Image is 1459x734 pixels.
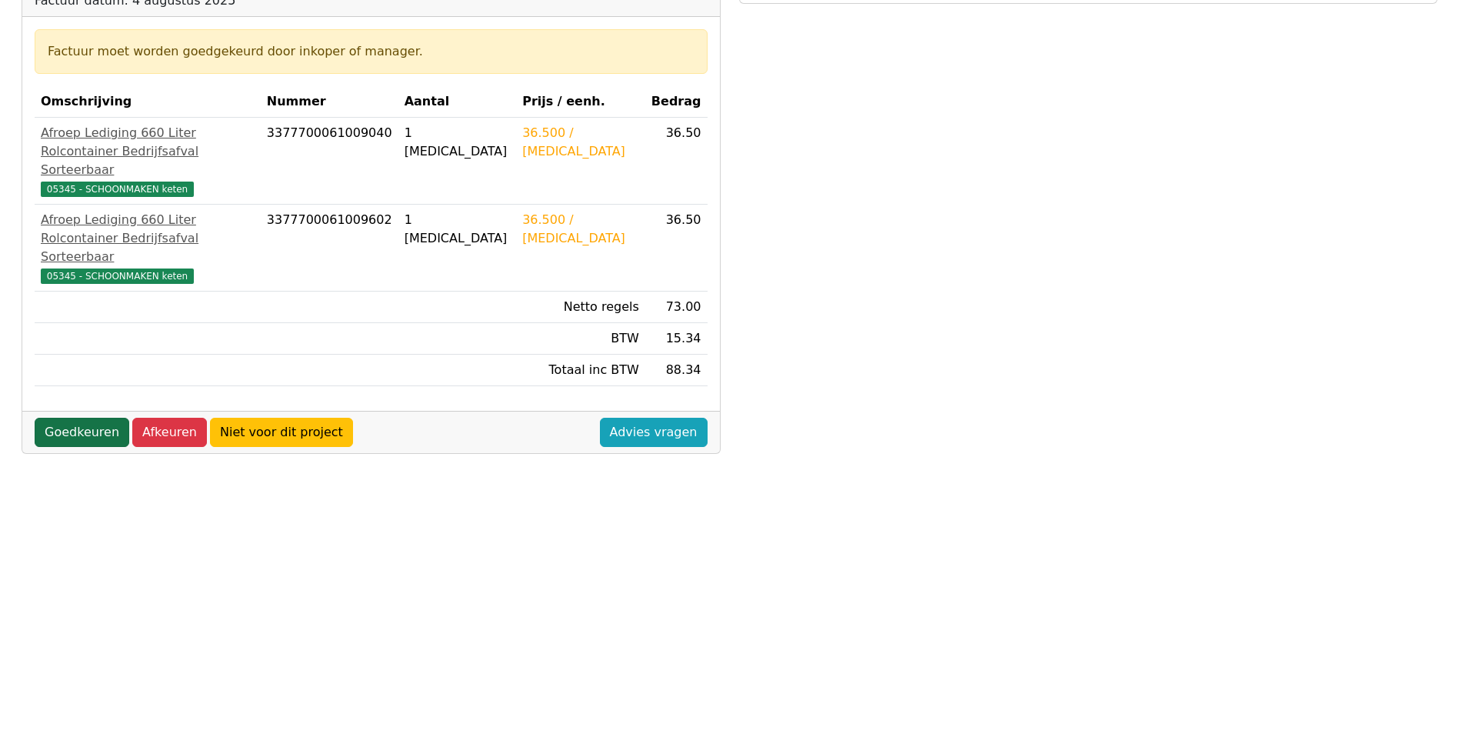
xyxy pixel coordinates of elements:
[41,269,194,284] span: 05345 - SCHOONMAKEN keten
[261,86,398,118] th: Nummer
[516,86,645,118] th: Prijs / eenh.
[35,418,129,447] a: Goedkeuren
[645,205,708,292] td: 36.50
[210,418,353,447] a: Niet voor dit project
[398,86,517,118] th: Aantal
[405,124,511,161] div: 1 [MEDICAL_DATA]
[516,292,645,323] td: Netto regels
[645,86,708,118] th: Bedrag
[645,292,708,323] td: 73.00
[35,86,261,118] th: Omschrijving
[645,323,708,355] td: 15.34
[41,124,255,179] div: Afroep Lediging 660 Liter Rolcontainer Bedrijfsafval Sorteerbaar
[522,211,639,248] div: 36.500 / [MEDICAL_DATA]
[132,418,207,447] a: Afkeuren
[645,355,708,386] td: 88.34
[405,211,511,248] div: 1 [MEDICAL_DATA]
[261,205,398,292] td: 3377700061009602
[516,323,645,355] td: BTW
[522,124,639,161] div: 36.500 / [MEDICAL_DATA]
[48,42,695,61] div: Factuur moet worden goedgekeurd door inkoper of manager.
[41,211,255,266] div: Afroep Lediging 660 Liter Rolcontainer Bedrijfsafval Sorteerbaar
[41,211,255,285] a: Afroep Lediging 660 Liter Rolcontainer Bedrijfsafval Sorteerbaar05345 - SCHOONMAKEN keten
[41,124,255,198] a: Afroep Lediging 660 Liter Rolcontainer Bedrijfsafval Sorteerbaar05345 - SCHOONMAKEN keten
[41,182,194,197] span: 05345 - SCHOONMAKEN keten
[645,118,708,205] td: 36.50
[600,418,708,447] a: Advies vragen
[261,118,398,205] td: 3377700061009040
[516,355,645,386] td: Totaal inc BTW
